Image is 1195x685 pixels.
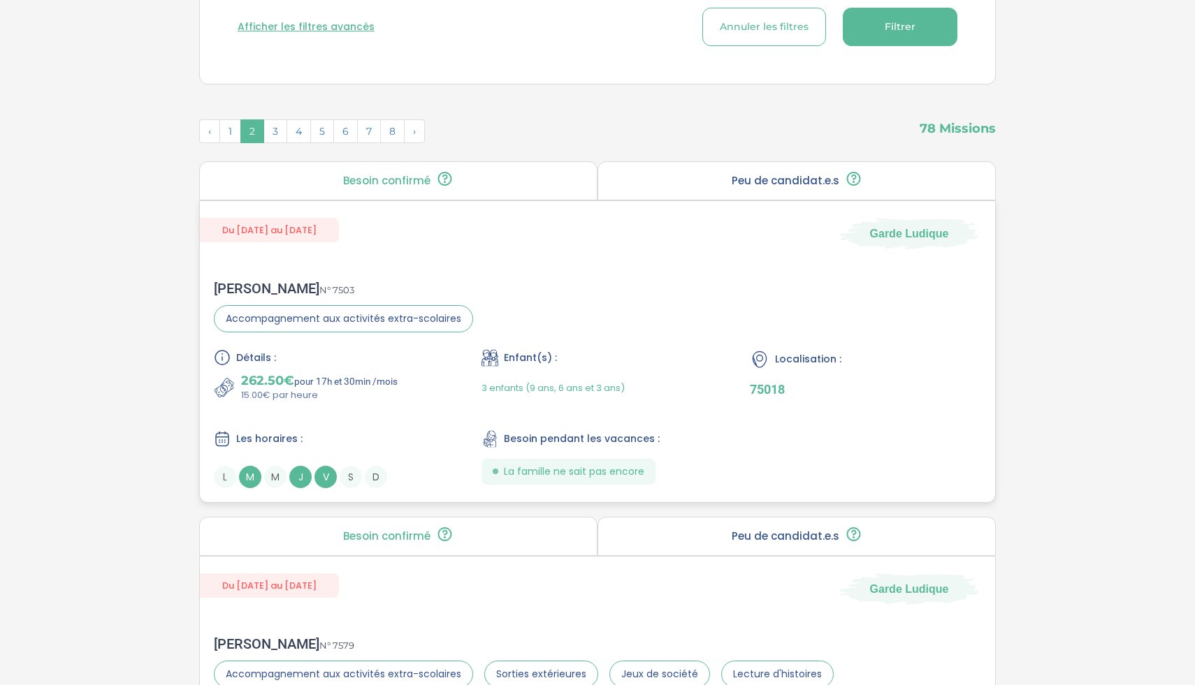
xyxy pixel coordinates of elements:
span: ‹ [199,119,220,143]
span: 5 [310,119,334,143]
span: N° 7503 [319,284,354,295]
span: 7 [357,119,381,143]
span: 3 enfants (9 ans, 6 ans et 3 ans) [481,381,625,395]
button: Annuler les filtres [702,8,826,46]
span: Les horaires : [236,432,303,446]
span: Garde Ludique [870,581,949,596]
span: Besoin pendant les vacances : [504,432,660,446]
p: 75018 [750,382,981,397]
span: Annuler les filtres [720,20,809,34]
span: La famille ne sait pas encore [504,464,644,479]
div: [PERSON_NAME] [214,280,473,297]
span: Garde Ludique [870,226,949,241]
span: 2 [240,119,264,143]
span: J [289,466,312,488]
p: 15.00€ par heure [241,388,398,402]
span: Accompagnement aux activités extra-scolaires [214,305,473,332]
p: Peu de candidat.e.s [732,531,839,542]
p: pour 17h et 30min /mois [241,373,398,388]
button: Afficher les filtres avancés [238,20,375,34]
button: Filtrer [843,8,957,46]
span: Localisation : [775,352,841,367]
span: 4 [287,119,311,143]
span: Enfant(s) : [504,351,557,365]
span: N° 7579 [319,640,354,651]
span: Suivant » [404,119,425,143]
span: M [239,466,261,488]
span: L [214,466,236,488]
span: 6 [333,119,358,143]
span: S [340,466,362,488]
span: 3 [263,119,287,143]
span: M [264,466,287,488]
span: D [365,466,387,488]
span: Du [DATE] au [DATE] [200,573,339,598]
span: 78 Missions [920,105,996,138]
p: Besoin confirmé [343,175,430,186]
p: Peu de candidat.e.s [732,175,839,186]
span: Du [DATE] au [DATE] [200,218,339,242]
div: [PERSON_NAME] [214,635,834,652]
span: Filtrer [885,20,915,34]
span: V [314,466,337,488]
span: 1 [219,119,241,143]
span: Détails : [236,351,276,365]
p: Besoin confirmé [343,531,430,542]
span: 8 [380,119,405,143]
span: 262.50€ [241,373,294,388]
